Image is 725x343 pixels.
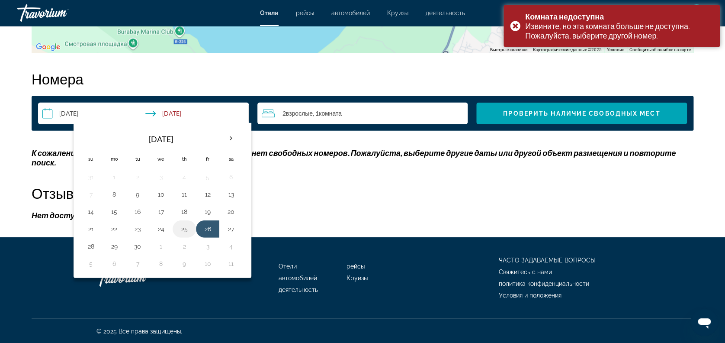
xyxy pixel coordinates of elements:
a: рейсы [346,263,365,270]
p: К сожалению, на выбранные вами даты в этом объекте нет свободных номеров. Пожалуйста, выберите др... [32,148,693,167]
a: Круизы [387,10,408,16]
a: Отели [260,10,279,16]
button: Day 6 [224,171,238,183]
button: Day 17 [154,206,168,218]
button: Day 4 [177,171,191,183]
a: Сообщить об ошибке на карте [629,47,691,52]
button: Day 4 [224,240,238,252]
h2: Отзывы [32,184,693,202]
button: Day 27 [224,223,238,235]
button: Day 8 [154,258,168,270]
button: Day 13 [224,188,238,201]
a: автомобилей [279,275,317,282]
button: Day 1 [154,240,168,252]
font: 2 [282,110,286,117]
button: Day 11 [224,258,238,270]
button: Day 2 [131,171,144,183]
button: Day 5 [201,171,215,183]
button: Day 3 [201,240,215,252]
button: День 21 [84,223,98,235]
button: Day 12 [201,188,215,201]
button: Day 22 [107,223,121,235]
button: Next month [219,129,243,149]
button: Day 9 [131,188,144,201]
font: Комната недоступна [525,12,604,21]
a: Условия (ссылка откроется в новой вкладке) [607,47,624,52]
a: рейсы [296,10,314,16]
a: политика конфиденциальности [499,280,589,287]
button: Day 3 [154,171,168,183]
a: Круизы [346,275,368,282]
button: Day 24 [154,223,168,235]
a: Условия и положения [499,292,561,299]
a: деятельность [426,10,465,16]
button: Дата заезда: Sep 19, 2025 Дата выезда: Sep 21, 2025 [38,103,249,124]
button: Day 25 [177,223,191,235]
a: Травориум [96,265,183,291]
button: Day 7 [84,188,98,201]
button: День 26 [201,223,215,235]
img: Гугл [34,42,62,53]
button: Day 29 [107,240,121,252]
button: Пользовательское меню [685,4,708,22]
button: Day 10 [201,258,215,270]
a: автомобилей [331,10,370,16]
button: Day 30 [131,240,144,252]
span: Взрослые [286,110,313,117]
div: Виджет поиска [38,103,687,124]
button: Day 1 [107,171,121,183]
button: Day 16 [131,206,144,218]
h2: Номера [32,70,693,87]
button: Day 9 [177,258,191,270]
button: Day 28 [84,240,98,252]
button: Day 15 [107,206,121,218]
button: Day 5 [84,258,98,270]
button: День 19 [201,206,215,218]
button: Day 11 [177,188,191,201]
font: , 1 [313,110,319,117]
a: Свяжитесь с нами [499,269,552,275]
iframe: Кнопка запуска окна обмена сообщениями [690,308,718,336]
span: Картографические данные ©2025 [533,47,602,52]
button: Проверить наличие свободных мест [476,103,687,124]
button: Day 6 [107,258,121,270]
div: Комната недоступна [525,12,713,21]
span: Комната [319,110,342,117]
span: Проверить наличие свободных мест [503,110,660,117]
a: Открыть эту область в Google Картах (в новом окне) [34,42,62,53]
span: © 2025 Все права защищены. [96,328,182,335]
p: Нет доступных отзывов [32,210,693,220]
button: Day 23 [131,223,144,235]
button: Day 18 [177,206,191,218]
button: Day 14 [84,206,98,218]
button: День 20 [224,206,238,218]
button: Day 8 [107,188,121,201]
font: [DATE] [149,134,173,144]
a: Травориум [17,2,104,24]
a: деятельность [279,286,318,293]
button: Day 7 [131,258,144,270]
a: Отели [279,263,297,270]
button: Быстрые клавиши [490,47,528,53]
button: Путешественники: 2 взрослых, 0 детей [257,103,468,124]
button: Day 10 [154,188,168,201]
button: Day 31 [84,171,98,183]
div: Извините, но эта комната больше не доступна. Пожалуйста, выберите другой номер. [525,21,713,40]
button: Day 2 [177,240,191,252]
a: ЧАСТО ЗАДАВАЕМЫЕ ВОПРОСЫ [499,257,596,264]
